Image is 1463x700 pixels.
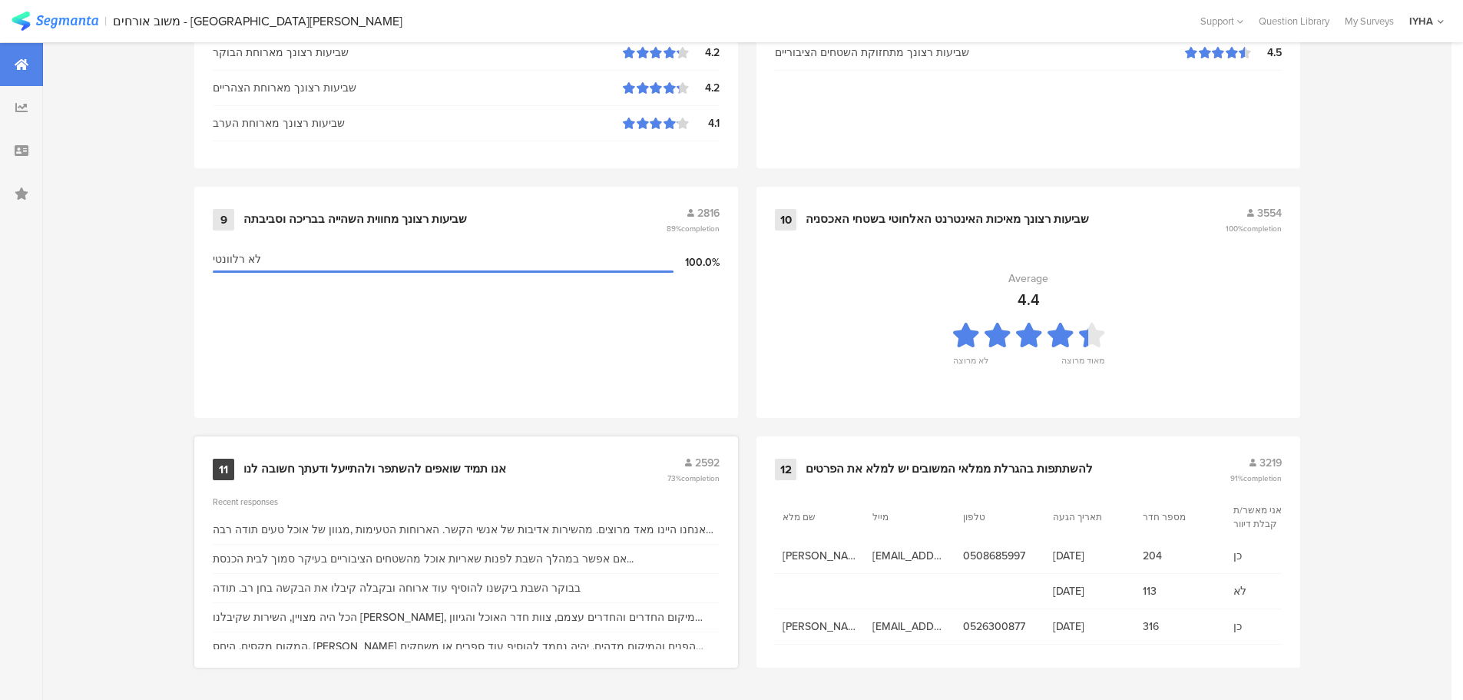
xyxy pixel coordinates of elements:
section: טלפון [963,510,1032,524]
div: 11 [213,459,234,480]
div: שביעות רצונך מאיכות האינטרנט האלחוטי בשטחי האכסניה [806,212,1089,227]
span: 91% [1230,473,1282,484]
span: 3219 [1259,455,1282,471]
span: 100% [1226,223,1282,234]
div: אנו תמיד שואפים להשתפר ולהתייעל ודעתך חשובה לנו [243,462,506,477]
div: 4.5 [1251,45,1282,61]
section: מייל [872,510,942,524]
div: משוב אורחים - [GEOGRAPHIC_DATA][PERSON_NAME] [113,14,402,28]
a: Question Library [1251,14,1337,28]
div: שביעות רצונך מארוחת הצהריים [213,80,623,96]
div: מאוד מרוצה [1061,354,1104,376]
span: כן [1233,548,1308,564]
div: שביעות רצונך מתחזוקת השטחים הציבוריים [775,45,1185,61]
span: 316 [1143,619,1217,635]
div: 10 [775,209,796,231]
div: שביעות רצונך מחווית השהייה בבריכה וסביבתה [243,212,467,227]
span: [PERSON_NAME] [783,548,857,564]
span: 3554 [1257,205,1282,221]
span: 113 [1143,583,1217,599]
section: אני מאשר/ת קבלת דיוור [1233,503,1302,531]
div: אם אפשר במהלך השבת לפנות שאריות אוכל מהשטחים הציבוריים בעיקר סמוך לבית הכנסת... [213,551,634,567]
section: שם מלא [783,510,852,524]
span: 2816 [697,205,720,221]
section: מספר חדר [1143,510,1212,524]
span: [PERSON_NAME] [783,619,857,635]
div: המקום מקסים, היחס, [PERSON_NAME] הפנים והמיקום מדהים. יהיה נחמד להוסיף עוד ספרים או משחקים לילדים... [213,639,720,655]
span: לא רלוונטי [213,251,261,267]
div: להשתתפות בהגרלת ממלאי המשובים יש למלא את הפרטים [806,462,1093,477]
div: 100.0% [674,254,720,270]
span: 73% [667,473,720,484]
div: Support [1200,9,1243,33]
div: 4.4 [1018,288,1040,311]
span: [DATE] [1053,583,1127,599]
span: לא [1233,583,1308,599]
span: completion [681,473,720,484]
span: completion [681,223,720,234]
div: אנחנו היינו מאד מרוצים. מהשירות אדיבות של אנשי הקשר. הארוחות הטעימות ,מגוון של אוכל טעים תודה רבה... [213,522,720,538]
span: 89% [667,223,720,234]
div: 4.2 [689,45,720,61]
a: My Surveys [1337,14,1402,28]
span: completion [1243,473,1282,484]
span: [EMAIL_ADDRESS][DOMAIN_NAME] [872,548,947,564]
div: בבוקר השבת ביקשנו להוסיף עוד ארוחה ובקבלה קיבלו את הבקשה בחן רב. תודה [213,580,581,596]
span: completion [1243,223,1282,234]
div: שביעות רצונך מארוחת הערב [213,115,623,131]
span: כן [1233,619,1308,635]
span: 0508685997 [963,548,1038,564]
div: 4.2 [689,80,720,96]
div: לא מרוצה [953,354,988,376]
span: 2592 [695,455,720,471]
span: 0526300877 [963,619,1038,635]
div: 9 [213,209,234,231]
div: שביעות רצונך מארוחת הבוקר [213,45,623,61]
div: הכל היה מצויין, השירות שקיבלנו [PERSON_NAME], מיקום החדרים והחדרים עצמם, צוות חדר האוכל והגיוון ב... [213,609,720,625]
div: Recent responses [213,496,720,508]
div: 4.1 [689,115,720,131]
span: [DATE] [1053,548,1127,564]
span: 204 [1143,548,1217,564]
div: Average [1008,270,1048,287]
div: IYHA [1409,14,1433,28]
img: segmanta logo [12,12,98,31]
div: 12 [775,459,796,480]
div: | [104,12,107,30]
section: תאריך הגעה [1053,510,1122,524]
span: [EMAIL_ADDRESS][DOMAIN_NAME] [872,619,947,635]
span: [DATE] [1053,619,1127,635]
